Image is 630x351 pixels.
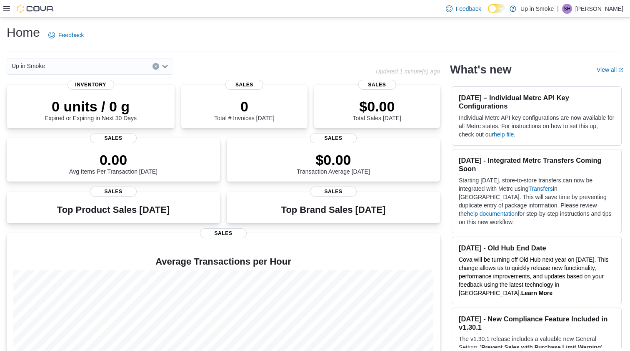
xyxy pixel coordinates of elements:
[459,93,615,110] h3: [DATE] – Individual Metrc API Key Configurations
[459,156,615,173] h3: [DATE] - Integrated Metrc Transfers Coming Soon
[90,133,137,143] span: Sales
[575,4,623,14] p: [PERSON_NAME]
[376,68,440,75] p: Updated 1 minute(s) ago
[200,228,247,238] span: Sales
[13,257,433,267] h4: Average Transactions per Hour
[481,344,601,351] strong: Prevent Sales with Purchase Limit Warning
[467,210,517,217] a: help documentation
[214,98,274,115] p: 0
[310,133,357,143] span: Sales
[353,98,401,121] div: Total Sales [DATE]
[450,63,511,76] h2: What's new
[528,185,553,192] a: Transfers
[152,63,159,70] button: Clear input
[45,98,137,121] div: Expired or Expiring in Next 30 Days
[17,5,54,13] img: Cova
[310,187,357,197] span: Sales
[214,98,274,121] div: Total # Invoices [DATE]
[488,4,505,13] input: Dark Mode
[459,256,609,296] span: Cova will be turning off Old Hub next year on [DATE]. This change allows us to quickly release ne...
[521,290,552,296] a: Learn More
[67,80,114,90] span: Inventory
[442,0,485,17] a: Feedback
[7,24,40,41] h1: Home
[69,152,157,175] div: Avg Items Per Transaction [DATE]
[297,152,370,168] p: $0.00
[162,63,168,70] button: Open list of options
[459,315,615,331] h3: [DATE] - New Compliance Feature Included in v1.30.1
[358,80,396,90] span: Sales
[45,98,137,115] p: 0 units / 0 g
[297,152,370,175] div: Transaction Average [DATE]
[69,152,157,168] p: 0.00
[459,176,615,226] p: Starting [DATE], store-to-store transfers can now be integrated with Metrc using in [GEOGRAPHIC_D...
[562,4,572,14] div: Sarah Hornett
[564,4,571,14] span: SH
[57,205,170,215] h3: Top Product Sales [DATE]
[58,31,84,39] span: Feedback
[353,98,401,115] p: $0.00
[597,66,623,73] a: View allExternal link
[459,114,615,139] p: Individual Metrc API key configurations are now available for all Metrc states. For instructions ...
[225,80,263,90] span: Sales
[557,4,559,14] p: |
[90,187,137,197] span: Sales
[618,68,623,73] svg: External link
[520,4,554,14] p: Up in Smoke
[281,205,386,215] h3: Top Brand Sales [DATE]
[45,27,87,43] a: Feedback
[456,5,481,13] span: Feedback
[459,244,615,252] h3: [DATE] - Old Hub End Date
[494,131,514,138] a: help file
[12,61,45,71] span: Up in Smoke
